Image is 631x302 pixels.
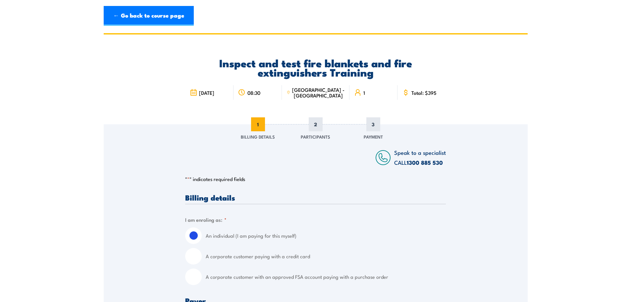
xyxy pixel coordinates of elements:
[104,6,194,26] a: ← Go back to course page
[185,194,446,201] h3: Billing details
[251,117,265,131] span: 1
[185,58,446,77] h2: Inspect and test fire blankets and fire extinguishers Training
[206,227,446,244] label: An individual (I am paying for this myself)
[301,133,330,140] span: Participants
[407,158,443,167] a: 1300 885 530
[366,117,380,131] span: 3
[206,269,446,285] label: A corporate customer with an approved FSA account paying with a purchase order
[309,117,323,131] span: 2
[241,133,275,140] span: Billing Details
[185,176,446,182] p: " " indicates required fields
[247,90,260,95] span: 08:30
[411,90,437,95] span: Total: $395
[185,216,227,223] legend: I am enroling as:
[364,133,383,140] span: Payment
[363,90,365,95] span: 1
[292,87,345,98] span: [GEOGRAPHIC_DATA] - [GEOGRAPHIC_DATA]
[394,148,446,166] span: Speak to a specialist CALL
[199,90,214,95] span: [DATE]
[206,248,446,265] label: A corporate customer paying with a credit card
